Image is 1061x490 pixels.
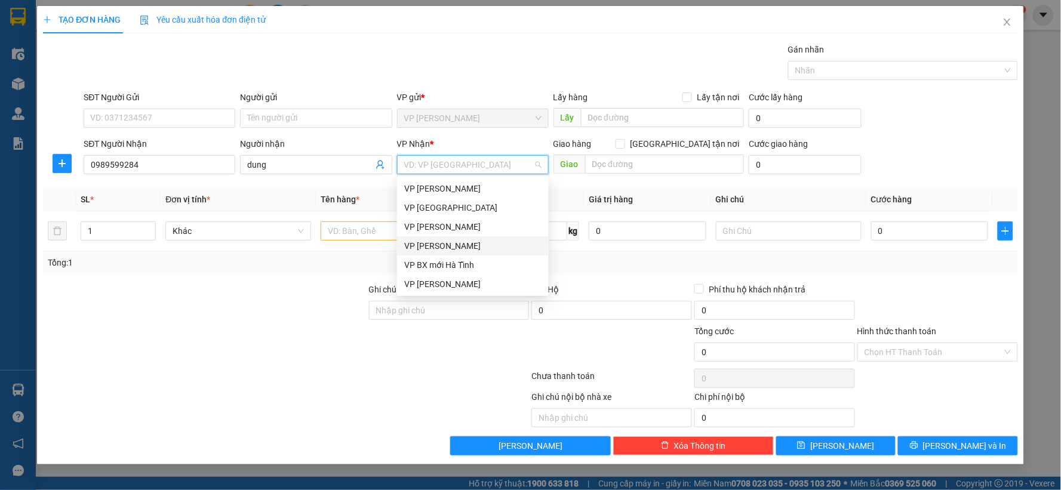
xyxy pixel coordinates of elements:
div: VP Hà Huy Tập [397,275,549,294]
span: Lấy tận nơi [692,91,744,104]
button: delete [48,221,67,241]
div: VP [PERSON_NAME] [404,239,542,252]
div: SĐT Người Gửi [84,91,235,104]
span: [PERSON_NAME] và In [923,439,1007,452]
span: VP Hà Huy Tập [404,109,542,127]
span: plus [43,16,51,24]
span: Tên hàng [321,195,359,204]
span: Tổng cước [694,326,734,336]
span: [PERSON_NAME] [810,439,874,452]
span: printer [910,441,918,451]
span: Đơn vị tính [165,195,210,204]
span: close [1002,17,1012,27]
div: Chưa thanh toán [530,369,693,390]
span: Lấy [553,108,581,127]
div: VP [GEOGRAPHIC_DATA] [404,201,542,214]
th: Ghi chú [711,188,866,211]
div: VP gửi [397,91,549,104]
div: VP BX mới Hà Tĩnh [404,258,542,272]
button: save[PERSON_NAME] [776,436,896,455]
span: [GEOGRAPHIC_DATA] tận nơi [625,137,744,150]
label: Cước giao hàng [749,139,808,149]
div: VP [PERSON_NAME] [404,220,542,233]
div: VP Ngọc Hồi [397,179,549,198]
div: SĐT Người Nhận [84,137,235,150]
span: Giao hàng [553,139,592,149]
button: plus [53,154,72,173]
span: Xóa Thông tin [674,439,726,452]
div: VP Đồng Lộc [397,198,549,217]
span: delete [661,441,669,451]
button: Close [991,6,1024,39]
input: Dọc đường [585,155,745,174]
div: VP BX mới Hà Tĩnh [397,255,549,275]
img: icon [140,16,149,25]
input: Ghi Chú [716,221,862,241]
span: Giao [553,155,585,174]
span: SL [81,195,90,204]
input: Nhập ghi chú [531,408,692,427]
span: user-add [376,160,385,170]
div: Người nhận [240,137,392,150]
span: [PERSON_NAME] [499,439,562,452]
span: Lấy hàng [553,93,588,102]
button: deleteXóa Thông tin [613,436,774,455]
input: 0 [589,221,706,241]
div: Tổng: 1 [48,256,410,269]
input: Cước giao hàng [749,155,862,174]
div: VP Hương Khê [397,217,549,236]
button: plus [998,221,1013,241]
div: VP [PERSON_NAME] [404,182,542,195]
div: VP Trần Quốc Hoàn [397,236,549,255]
input: VD: Bàn, Ghế [321,221,466,241]
label: Hình thức thanh toán [857,326,937,336]
span: TẠO ĐƠN HÀNG [43,15,121,24]
label: Gán nhãn [788,45,825,54]
div: Chi phí nội bộ [694,390,855,408]
span: Giá trị hàng [589,195,633,204]
span: Cước hàng [871,195,912,204]
button: printer[PERSON_NAME] và In [898,436,1018,455]
span: Yêu cầu xuất hóa đơn điện tử [140,15,266,24]
span: kg [567,221,579,241]
div: VP [PERSON_NAME] [404,278,542,291]
button: [PERSON_NAME] [450,436,611,455]
label: Cước lấy hàng [749,93,802,102]
input: Ghi chú đơn hàng [369,301,530,320]
div: Người gửi [240,91,392,104]
input: Dọc đường [581,108,745,127]
span: plus [998,226,1012,236]
div: Ghi chú nội bộ nhà xe [531,390,692,408]
span: Khác [173,222,304,240]
span: Phí thu hộ khách nhận trả [704,283,810,296]
span: VP Nhận [397,139,430,149]
label: Ghi chú đơn hàng [369,285,435,294]
span: save [797,441,805,451]
input: Cước lấy hàng [749,109,862,128]
span: plus [53,159,71,168]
